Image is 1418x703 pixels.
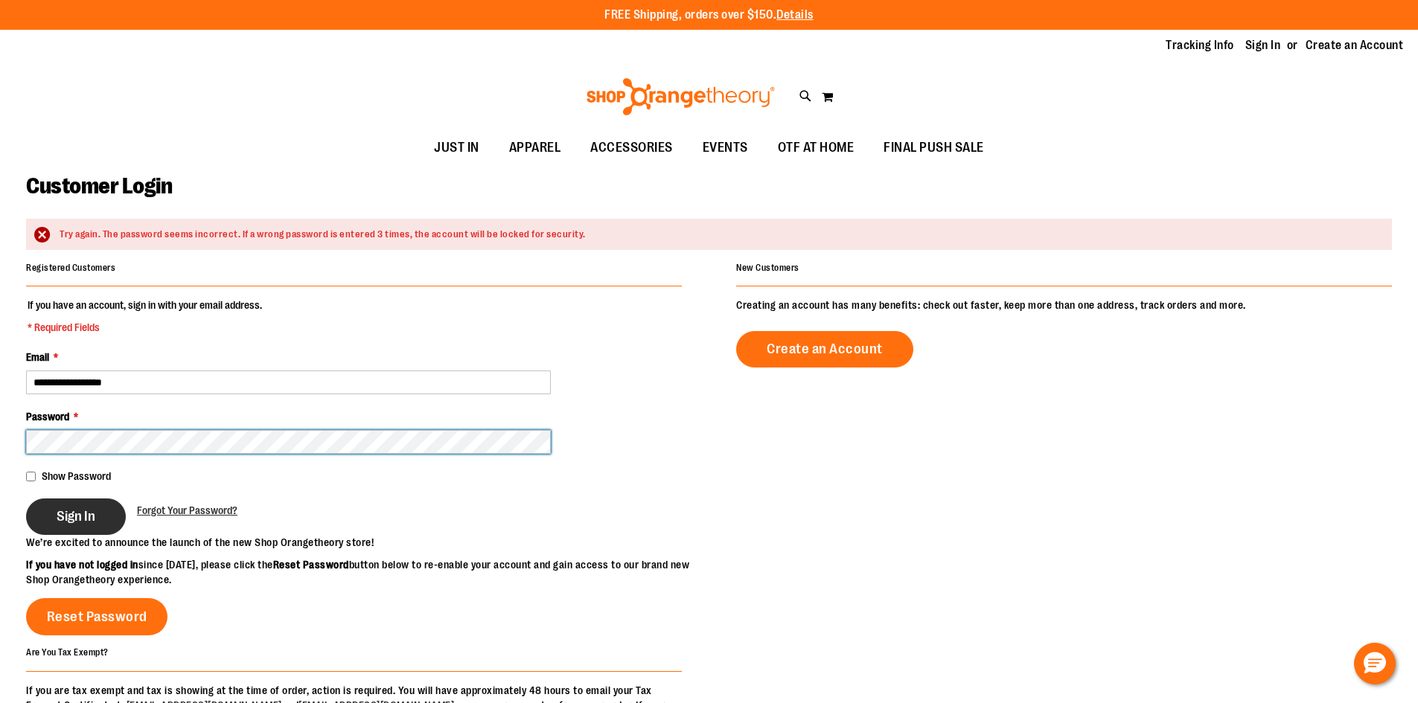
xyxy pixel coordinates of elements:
[590,131,673,164] span: ACCESSORIES
[26,411,69,423] span: Password
[57,508,95,524] span: Sign In
[604,7,814,24] p: FREE Shipping, orders over $150.
[26,351,49,363] span: Email
[26,535,709,550] p: We’re excited to announce the launch of the new Shop Orangetheory store!
[434,131,479,164] span: JUST IN
[776,8,814,22] a: Details
[1245,37,1281,54] a: Sign In
[47,609,147,625] span: Reset Password
[1354,643,1396,684] button: Hello, have a question? Let’s chat.
[778,131,855,164] span: OTF AT HOME
[1166,37,1234,54] a: Tracking Info
[509,131,561,164] span: APPAREL
[736,298,1392,312] p: Creating an account has many benefits: check out faster, keep more than one address, track orders...
[26,598,167,635] a: Reset Password
[584,78,777,115] img: Shop Orangetheory
[419,131,494,165] a: JUST IN
[42,470,111,482] span: Show Password
[736,263,799,273] strong: New Customers
[494,131,576,165] a: APPAREL
[869,131,999,165] a: FINAL PUSH SALE
[28,320,262,335] span: * Required Fields
[575,131,688,165] a: ACCESSORIES
[26,263,115,273] strong: Registered Customers
[688,131,763,165] a: EVENTS
[26,557,709,587] p: since [DATE], please click the button below to re-enable your account and gain access to our bran...
[26,559,138,571] strong: If you have not logged in
[60,228,1377,242] div: Try again. The password seems incorrect. If a wrong password is entered 3 times, the account will...
[703,131,748,164] span: EVENTS
[884,131,984,164] span: FINAL PUSH SALE
[26,498,126,535] button: Sign In
[26,647,109,658] strong: Are You Tax Exempt?
[767,341,883,357] span: Create an Account
[137,503,237,518] a: Forgot Your Password?
[273,559,349,571] strong: Reset Password
[1306,37,1404,54] a: Create an Account
[736,331,913,367] a: Create an Account
[137,504,237,516] span: Forgot Your Password?
[26,173,172,199] span: Customer Login
[26,298,264,335] legend: If you have an account, sign in with your email address.
[763,131,869,165] a: OTF AT HOME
